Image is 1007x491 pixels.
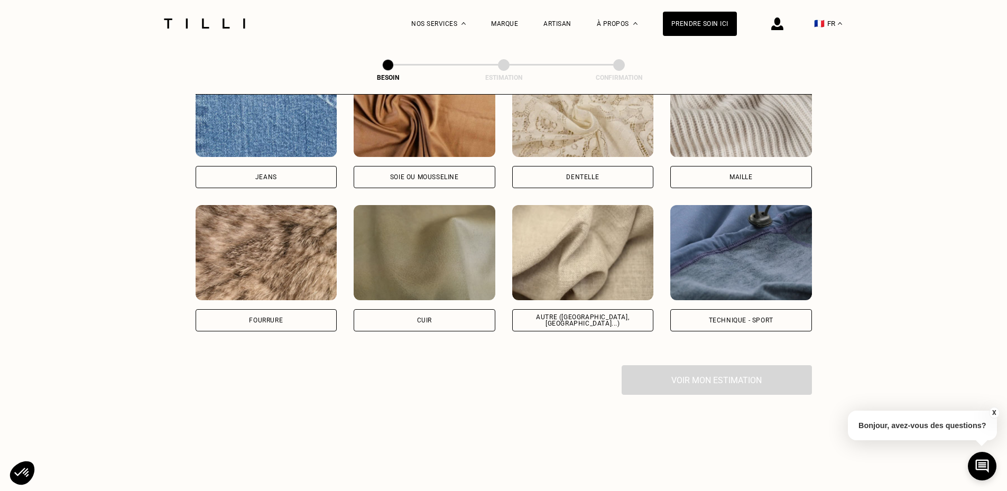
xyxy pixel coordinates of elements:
img: Menu déroulant [461,22,466,25]
button: X [988,407,999,419]
img: Tilli retouche vos vêtements en Maille [670,62,812,157]
div: Besoin [335,74,441,81]
p: Bonjour, avez-vous des questions? [848,411,997,440]
img: Tilli retouche vos vêtements en Jeans [196,62,337,157]
img: icône connexion [771,17,783,30]
img: Tilli retouche vos vêtements en Fourrure [196,205,337,300]
a: Marque [491,20,518,27]
span: 🇫🇷 [814,18,825,29]
div: Cuir [417,317,432,323]
img: Tilli retouche vos vêtements en Technique - Sport [670,205,812,300]
img: Tilli retouche vos vêtements en Cuir [354,205,495,300]
div: Fourrure [249,317,283,323]
img: Tilli retouche vos vêtements en Autre (coton, jersey...) [512,205,654,300]
div: Maille [729,174,753,180]
div: Autre ([GEOGRAPHIC_DATA], [GEOGRAPHIC_DATA]...) [521,314,645,327]
img: Logo du service de couturière Tilli [160,18,249,29]
img: Tilli retouche vos vêtements en Dentelle [512,62,654,157]
div: Technique - Sport [709,317,773,323]
a: Artisan [543,20,571,27]
a: Prendre soin ici [663,12,737,36]
div: Dentelle [566,174,599,180]
div: Jeans [255,174,277,180]
img: menu déroulant [838,22,842,25]
img: Menu déroulant à propos [633,22,638,25]
div: Soie ou mousseline [390,174,459,180]
div: Confirmation [566,74,672,81]
img: Tilli retouche vos vêtements en Soie ou mousseline [354,62,495,157]
div: Estimation [451,74,557,81]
